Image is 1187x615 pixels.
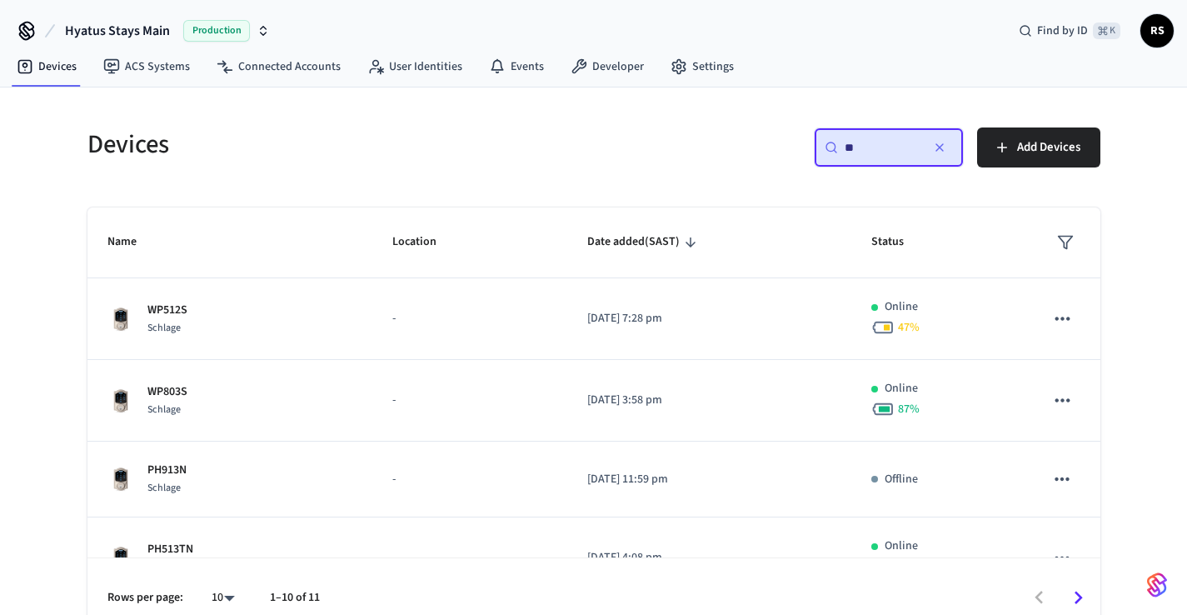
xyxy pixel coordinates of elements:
a: Connected Accounts [203,52,354,82]
p: WP803S [147,383,187,401]
span: Hyatus Stays Main [65,21,170,41]
p: [DATE] 4:08 pm [587,549,831,567]
a: Developer [557,52,657,82]
a: Settings [657,52,747,82]
span: Schlage [147,321,181,335]
p: - [392,471,547,488]
span: Find by ID [1037,22,1088,39]
p: Offline [885,471,918,488]
p: [DATE] 7:28 pm [587,310,831,327]
a: ACS Systems [90,52,203,82]
span: Location [392,229,458,255]
img: Schlage Sense Smart Deadbolt with Camelot Trim, Front [107,387,134,414]
button: Add Devices [977,127,1100,167]
div: 10 [203,586,243,610]
span: 47 % [898,319,920,336]
p: [DATE] 3:58 pm [587,392,831,409]
span: Status [871,229,925,255]
p: Online [885,537,918,555]
span: 87 % [898,401,920,417]
a: User Identities [354,52,476,82]
p: 1–10 of 11 [270,589,320,607]
p: WP512S [147,302,187,319]
h5: Devices [87,127,584,162]
span: Schlage [147,481,181,495]
p: PH513TN [147,541,193,558]
p: Online [885,298,918,316]
span: Name [107,229,158,255]
img: Schlage Sense Smart Deadbolt with Camelot Trim, Front [107,466,134,492]
span: Date added(SAST) [587,229,701,255]
img: Schlage Sense Smart Deadbolt with Camelot Trim, Front [107,306,134,332]
a: Devices [3,52,90,82]
span: RS [1142,16,1172,46]
div: Find by ID⌘ K [1005,16,1134,46]
p: - [392,310,547,327]
p: PH913N [147,462,187,479]
span: Schlage [147,402,181,417]
p: [DATE] 11:59 pm [587,471,831,488]
span: ⌘ K [1093,22,1120,39]
img: Schlage Sense Smart Deadbolt with Camelot Trim, Front [107,545,134,572]
span: Add Devices [1017,137,1080,158]
img: SeamLogoGradient.69752ec5.svg [1147,572,1167,598]
a: Events [476,52,557,82]
p: - [392,549,547,567]
p: Online [885,380,918,397]
p: Rows per page: [107,589,183,607]
span: Production [183,20,250,42]
p: - [392,392,547,409]
button: RS [1140,14,1174,47]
